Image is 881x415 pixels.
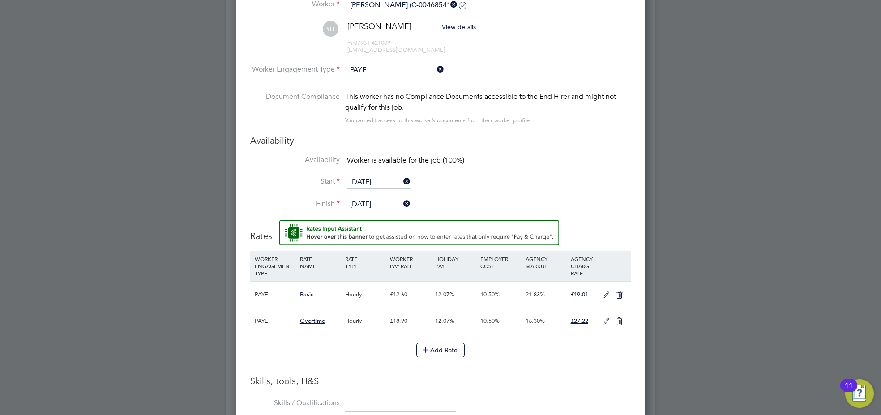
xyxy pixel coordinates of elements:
span: Worker is available for the job (100%) [347,156,464,165]
div: Hourly [343,282,388,308]
span: Basic [300,291,313,298]
span: £27.22 [571,317,588,325]
label: Finish [250,199,340,209]
label: Availability [250,155,340,165]
span: 10.50% [480,291,500,298]
label: Worker Engagement Type [250,65,340,74]
div: 11 [845,385,853,397]
button: Rate Assistant [279,220,559,245]
span: [EMAIL_ADDRESS][DOMAIN_NAME] [347,46,445,54]
span: [PERSON_NAME] [347,21,411,31]
label: Start [250,177,340,186]
span: Overtime [300,317,325,325]
div: HOLIDAY PAY [433,251,478,274]
label: Document Compliance [250,91,340,124]
input: Select one [347,198,411,211]
span: 10.50% [480,317,500,325]
span: m: [347,39,354,47]
span: 12.07% [435,291,454,298]
div: WORKER PAY RATE [388,251,433,274]
div: EMPLOYER COST [478,251,523,274]
input: Select one [347,64,444,77]
div: RATE TYPE [343,251,388,274]
div: £12.60 [388,282,433,308]
button: Add Rate [416,343,465,357]
div: RATE NAME [298,251,343,274]
h3: Rates [250,220,631,242]
div: AGENCY MARKUP [523,251,569,274]
div: This worker has no Compliance Documents accessible to the End Hirer and might not qualify for thi... [345,91,631,113]
div: £18.90 [388,308,433,334]
span: View details [442,23,476,31]
span: 07931 421009 [347,39,390,47]
span: £19.01 [571,291,588,298]
div: WORKER ENGAGEMENT TYPE [252,251,298,281]
div: You can edit access to this worker’s documents from their worker profile. [345,115,531,126]
span: 12.07% [435,317,454,325]
h3: Skills, tools, H&S [250,375,631,387]
div: Hourly [343,308,388,334]
div: PAYE [252,282,298,308]
div: AGENCY CHARGE RATE [569,251,599,281]
button: Open Resource Center, 11 new notifications [845,379,874,408]
h3: Availability [250,135,631,146]
span: YH [323,21,338,37]
span: 21.83% [526,291,545,298]
span: 16.30% [526,317,545,325]
input: Select one [347,175,411,189]
label: Skills / Qualifications [250,398,340,408]
div: PAYE [252,308,298,334]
